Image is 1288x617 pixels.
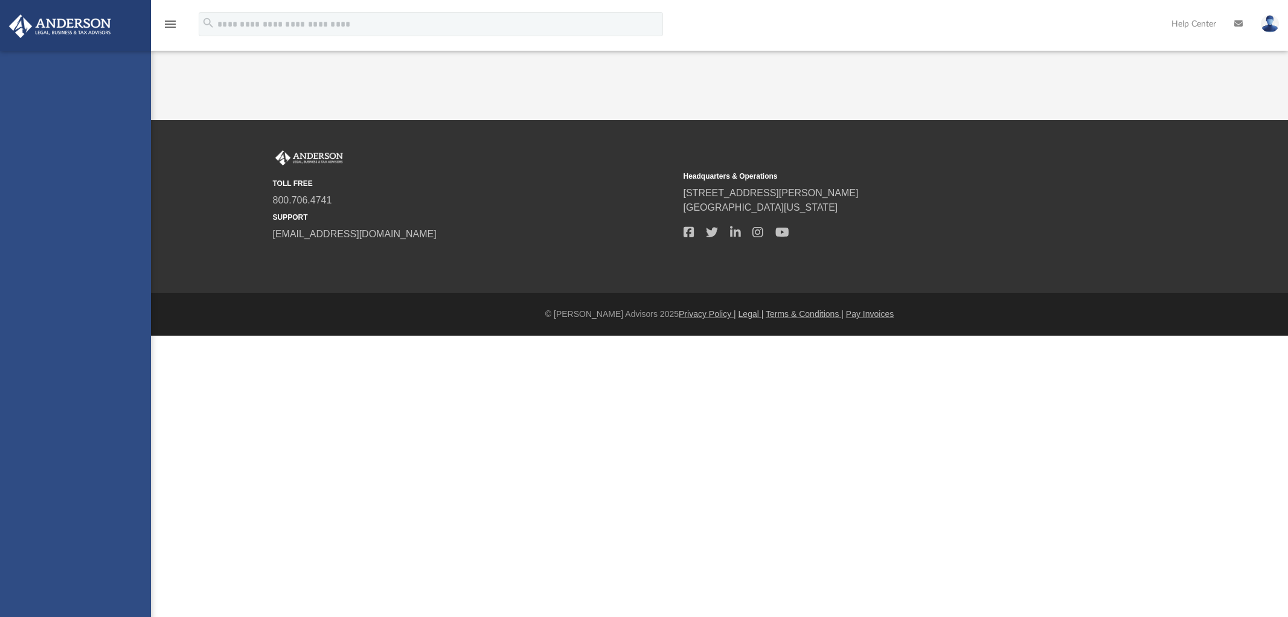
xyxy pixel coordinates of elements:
a: Pay Invoices [846,309,894,319]
small: SUPPORT [273,212,675,223]
a: [EMAIL_ADDRESS][DOMAIN_NAME] [273,229,437,239]
small: TOLL FREE [273,178,675,189]
img: Anderson Advisors Platinum Portal [273,150,345,166]
img: Anderson Advisors Platinum Portal [5,14,115,38]
i: search [202,16,215,30]
small: Headquarters & Operations [684,171,1086,182]
img: User Pic [1261,15,1279,33]
a: 800.706.4741 [273,195,332,205]
a: [GEOGRAPHIC_DATA][US_STATE] [684,202,838,213]
a: Privacy Policy | [679,309,736,319]
i: menu [163,17,178,31]
a: Terms & Conditions | [766,309,844,319]
a: [STREET_ADDRESS][PERSON_NAME] [684,188,859,198]
div: © [PERSON_NAME] Advisors 2025 [151,308,1288,321]
a: menu [163,23,178,31]
a: Legal | [739,309,764,319]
